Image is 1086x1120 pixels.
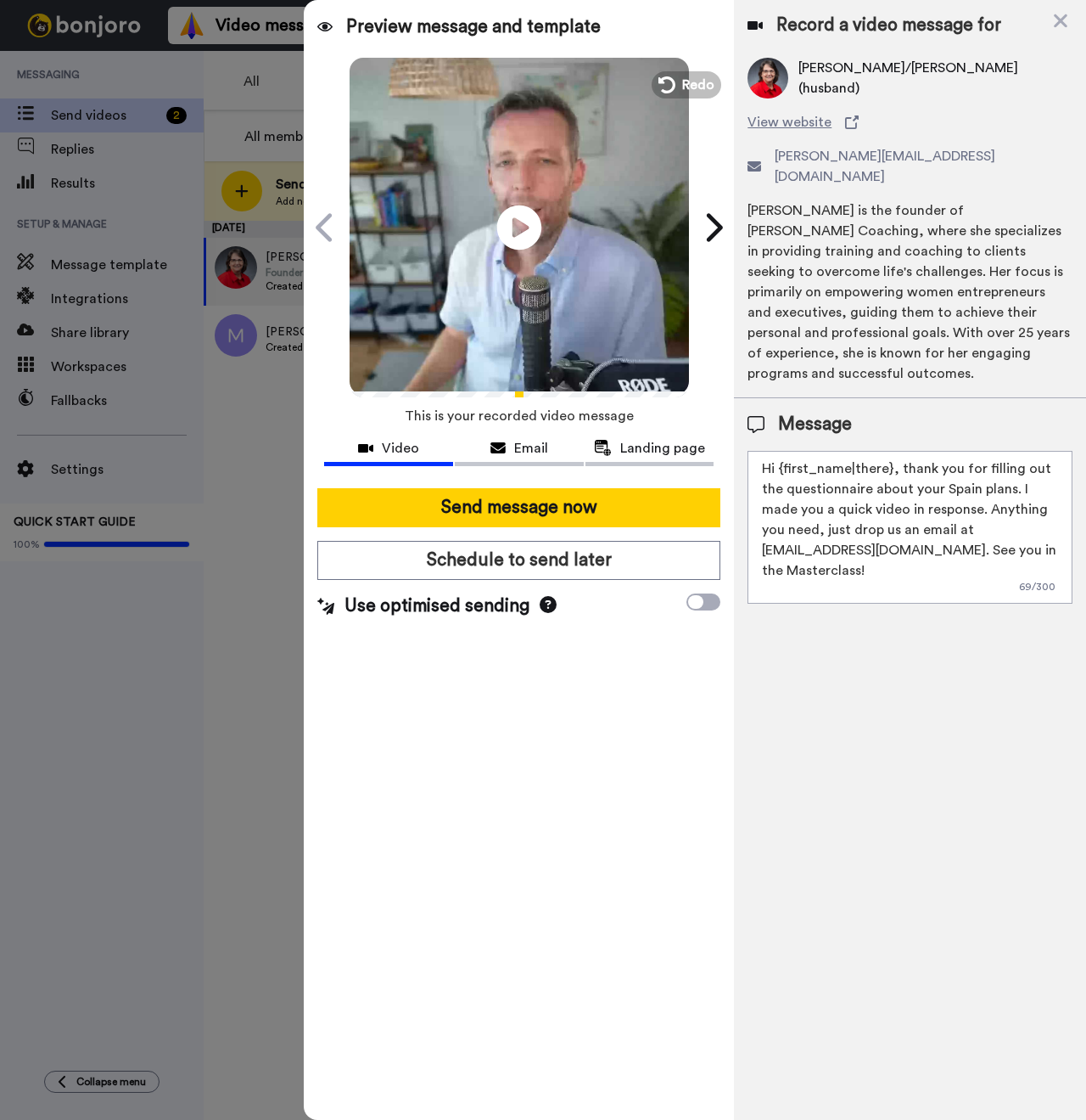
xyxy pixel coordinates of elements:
textarea: Hi {first_name|there}, thank you for filling out the questionnaire about your Spain plans. I made... [747,451,1072,604]
span: Landing page [620,438,705,459]
span: Message [778,412,852,437]
span: Video [382,438,419,459]
div: [PERSON_NAME] is the founder of [PERSON_NAME] Coaching, where she specializes in providing traini... [747,200,1072,384]
span: Email [514,438,548,459]
span: This is your recorded video message [405,397,634,435]
button: Schedule to send later [317,541,720,580]
span: Use optimised sending [344,594,529,619]
a: View website [747,112,1072,132]
button: Send message now [317,488,720,527]
span: View website [747,112,831,132]
span: [PERSON_NAME][EMAIL_ADDRESS][DOMAIN_NAME] [775,146,1072,187]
